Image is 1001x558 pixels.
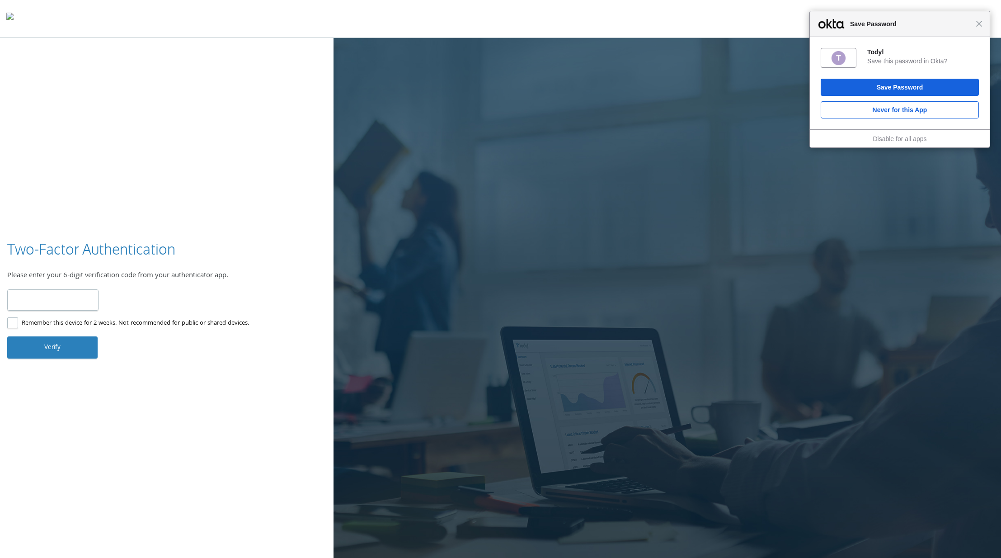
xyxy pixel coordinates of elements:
button: Verify [7,336,98,358]
div: Todyl [867,48,979,56]
a: Disable for all apps [873,135,926,142]
button: Never for this App [821,101,979,118]
div: Please enter your 6-digit verification code from your authenticator app. [7,270,326,282]
img: 8FB42nAAAABklEQVQDANYxkLOz3WqgAAAAAElFTkSuQmCC [831,50,846,66]
label: Remember this device for 2 weeks. Not recommended for public or shared devices. [7,318,249,329]
div: Save this password in Okta? [867,57,979,65]
h3: Two-Factor Authentication [7,239,175,260]
img: todyl-logo-dark.svg [6,9,14,28]
span: Close [976,20,982,27]
button: Save Password [821,79,979,96]
span: Save Password [846,19,976,29]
